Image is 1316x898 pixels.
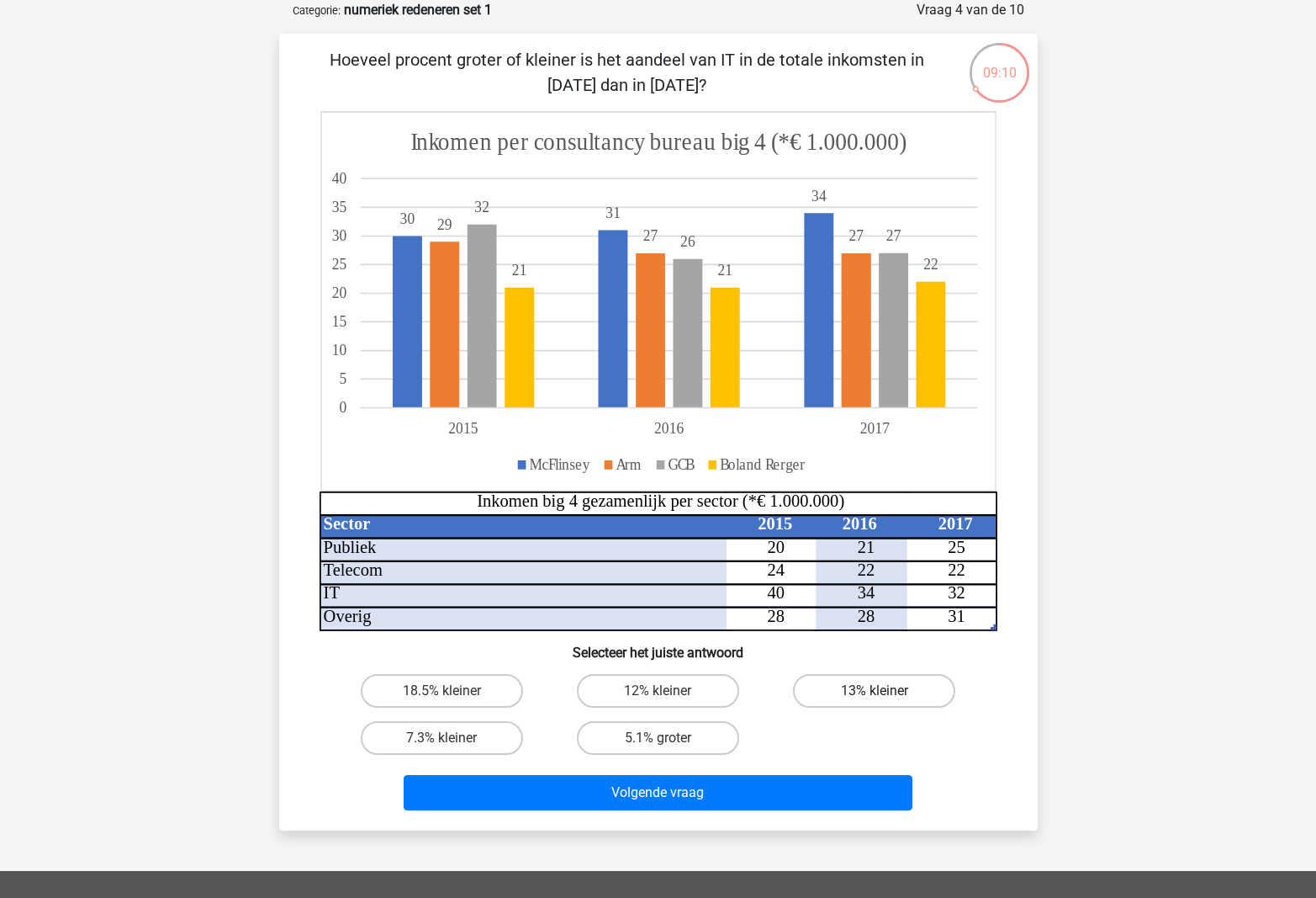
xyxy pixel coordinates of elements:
tspan: 27 [885,227,901,245]
h6: Selecteer het juiste antwoord [306,631,1011,661]
tspan: 22 [857,561,875,579]
tspan: McFlinsey [529,455,590,473]
label: 13% kleiner [793,674,955,708]
tspan: 20 [767,538,785,556]
div: 09:10 [968,41,1031,83]
tspan: 2121 [511,262,732,279]
tspan: 31 [605,204,621,221]
tspan: GCB [668,455,695,473]
tspan: 32 [948,584,965,603]
tspan: 29 [437,215,452,233]
tspan: 30 [331,227,346,245]
tspan: Overig [323,607,371,626]
tspan: Publiek [323,538,376,556]
label: 18.5% kleiner [361,674,523,708]
tspan: Arm [616,455,641,473]
tspan: 2016 [842,514,876,533]
tspan: 34 [857,584,875,603]
tspan: 22 [948,561,965,579]
tspan: Boland Rerger [720,455,805,473]
tspan: 40 [767,584,785,603]
tspan: 35 [331,199,346,216]
tspan: 15 [331,313,346,331]
tspan: 10 [331,342,346,359]
tspan: IT [323,584,340,603]
tspan: 22 [923,256,938,274]
tspan: 28 [767,607,785,625]
tspan: 31 [948,607,965,625]
tspan: Sector [323,514,370,533]
tspan: 30 [399,210,415,227]
tspan: 34 [811,187,826,205]
label: 12% kleiner [577,674,739,708]
tspan: 5 [339,370,346,388]
tspan: 25 [331,256,346,274]
tspan: 20 [331,284,346,302]
tspan: 40 [331,169,346,187]
strong: numeriek redeneren set 1 [344,2,492,18]
tspan: 32 [474,199,489,216]
tspan: Telecom [323,561,382,579]
tspan: 24 [767,561,785,579]
tspan: 2015 [758,514,792,533]
tspan: 28 [857,607,875,625]
label: 7.3% kleiner [361,721,523,755]
tspan: Inkomen big 4 gezamenlijk per sector (*€ 1.000.000) [477,492,844,511]
tspan: 2727 [642,227,863,245]
small: Categorie: [293,4,341,17]
tspan: Inkomen per consultancy bureau big 4 (*€ 1.000.000) [410,127,906,157]
button: Volgende vraag [404,775,912,810]
p: Hoeveel procent groter of kleiner is het aandeel van IT in de totale inkomsten in [DATE] dan in [... [306,47,948,98]
tspan: 201520162017 [448,420,890,438]
label: 5.1% groter [577,721,739,755]
tspan: 2017 [938,514,972,533]
tspan: 25 [948,538,965,556]
tspan: 0 [339,399,346,417]
tspan: 26 [680,232,695,250]
tspan: 21 [857,538,875,556]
